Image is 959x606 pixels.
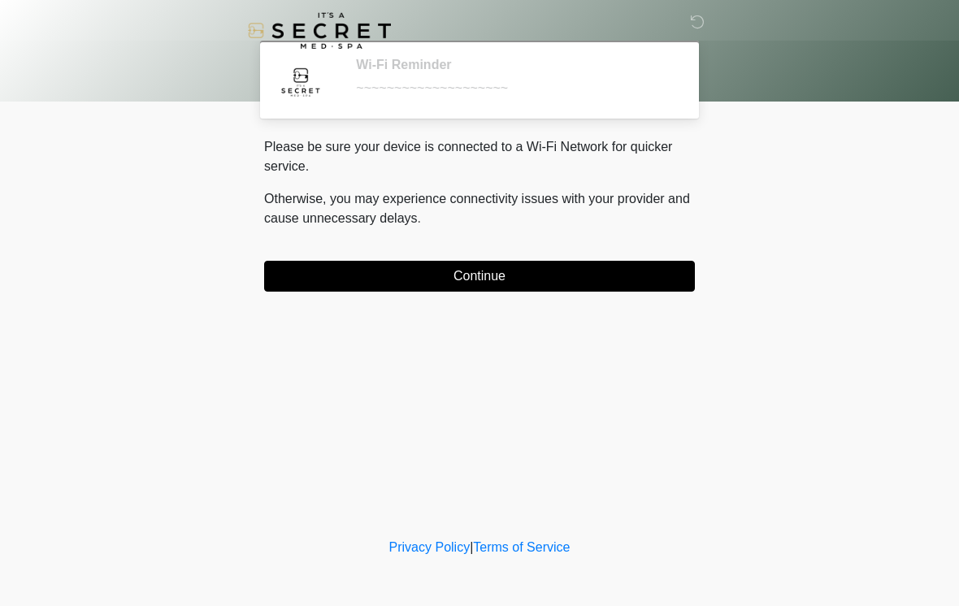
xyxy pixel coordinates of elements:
[264,261,695,292] button: Continue
[356,79,670,98] div: ~~~~~~~~~~~~~~~~~~~~
[389,540,471,554] a: Privacy Policy
[470,540,473,554] a: |
[473,540,570,554] a: Terms of Service
[276,57,325,106] img: Agent Avatar
[356,57,670,72] h2: Wi-Fi Reminder
[418,211,421,225] span: .
[248,12,391,49] img: It's A Secret Med Spa Logo
[264,137,695,176] p: Please be sure your device is connected to a Wi-Fi Network for quicker service.
[264,189,695,228] p: Otherwise, you may experience connectivity issues with your provider and cause unnecessary delays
